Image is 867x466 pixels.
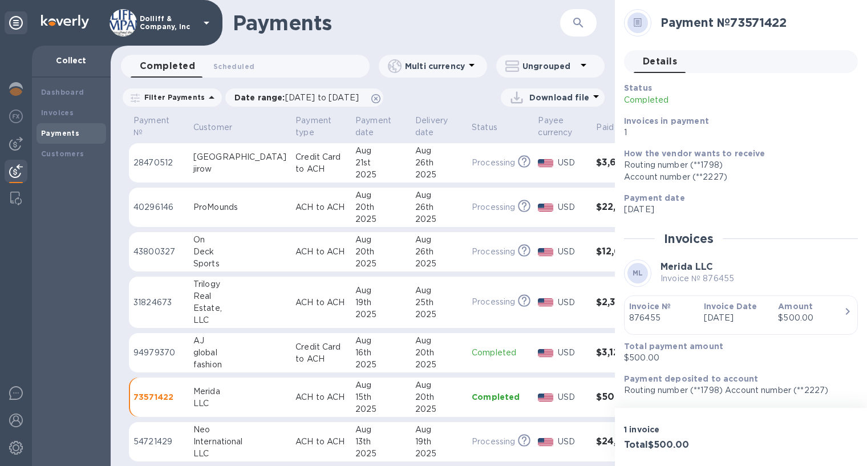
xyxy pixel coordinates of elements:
div: ProMounds [193,201,286,213]
p: Completed [624,94,774,106]
span: Customer [193,121,247,133]
div: 2025 [355,359,406,371]
div: 20th [355,246,406,258]
p: Invoice № 876455 [661,273,734,285]
div: Sports [193,258,286,270]
p: Payment date [355,115,391,139]
b: Invoices [41,108,74,117]
b: Dashboard [41,88,84,96]
b: How the vendor wants to receive [624,149,765,158]
div: 20th [415,347,463,359]
p: USD [558,436,587,448]
span: Payment type [295,115,346,139]
b: Payment deposited to account [624,374,758,383]
div: 2025 [415,258,463,270]
p: ACH to ACH [295,436,346,448]
span: Payee currency [538,115,587,139]
div: [GEOGRAPHIC_DATA] [193,151,286,163]
img: USD [538,248,553,256]
p: USD [558,246,587,258]
div: 2025 [355,258,406,270]
p: USD [558,391,587,403]
img: USD [538,298,553,306]
div: International [193,436,286,448]
p: 1 [624,127,849,139]
img: USD [538,204,553,212]
div: AJ [193,335,286,347]
span: [DATE] to [DATE] [285,93,359,102]
div: 2025 [355,213,406,225]
div: 15th [355,391,406,403]
div: Neo [193,424,286,436]
p: Date range : [234,92,364,103]
div: Aug [415,285,463,297]
div: Aug [355,145,406,157]
img: Logo [41,15,89,29]
div: Aug [415,424,463,436]
p: Delivery date [415,115,448,139]
div: On [193,234,286,246]
div: 19th [415,436,463,448]
p: Processing [472,436,515,448]
div: Aug [355,424,406,436]
div: 19th [355,297,406,309]
p: 94979370 [133,347,184,359]
p: ACH to ACH [295,297,346,309]
div: 2025 [355,403,406,415]
div: Unpin categories [5,11,27,34]
div: 2025 [415,359,463,371]
b: Amount [778,302,813,311]
p: 54721429 [133,436,184,448]
img: USD [538,394,553,402]
h3: $2,399.23 [596,297,646,308]
h3: $3,129.00 [596,347,646,358]
p: Credit Card to ACH [295,341,346,365]
b: Merida LLC [661,261,713,272]
div: 2025 [415,403,463,415]
h2: Payment № 73571422 [661,15,849,30]
div: 2025 [355,309,406,321]
div: Date range:[DATE] to [DATE] [225,88,383,107]
div: Merida [193,386,286,398]
p: USD [558,347,587,359]
h3: $500.00 [596,392,646,403]
div: 2025 [415,169,463,181]
p: Processing [472,246,515,258]
p: Payment № [133,115,169,139]
p: ACH to ACH [295,201,346,213]
p: Multi currency [405,60,465,72]
span: Scheduled [213,60,254,72]
img: USD [538,349,553,357]
p: ACH to ACH [295,246,346,258]
div: $500.00 [778,312,844,324]
h3: $12,632.46 [596,246,646,257]
b: ML [633,269,643,277]
div: LLC [193,398,286,410]
div: 2025 [355,169,406,181]
p: Customer [193,121,232,133]
p: Download file [529,92,589,103]
h2: Invoices [664,232,714,246]
div: Aug [355,379,406,391]
div: 25th [415,297,463,309]
p: Processing [472,296,515,308]
p: Routing number (**1798) Account number (**2227) [624,384,849,396]
div: Aug [355,335,406,347]
div: 2025 [415,213,463,225]
div: 26th [415,246,463,258]
h3: Total $500.00 [624,440,736,451]
p: Collect [41,55,102,66]
div: fashion [193,359,286,371]
p: Completed [472,347,529,359]
b: Customers [41,149,84,158]
div: Estate, [193,302,286,314]
b: Invoice № [629,302,671,311]
button: Invoice №876455Invoice Date[DATE]Amount$500.00 [624,295,858,335]
div: global [193,347,286,359]
p: 73571422 [133,391,184,403]
p: Payee currency [538,115,572,139]
h3: $3,613.83 [596,157,646,168]
p: USD [558,201,587,213]
p: Status [472,121,497,133]
p: 31824673 [133,297,184,309]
